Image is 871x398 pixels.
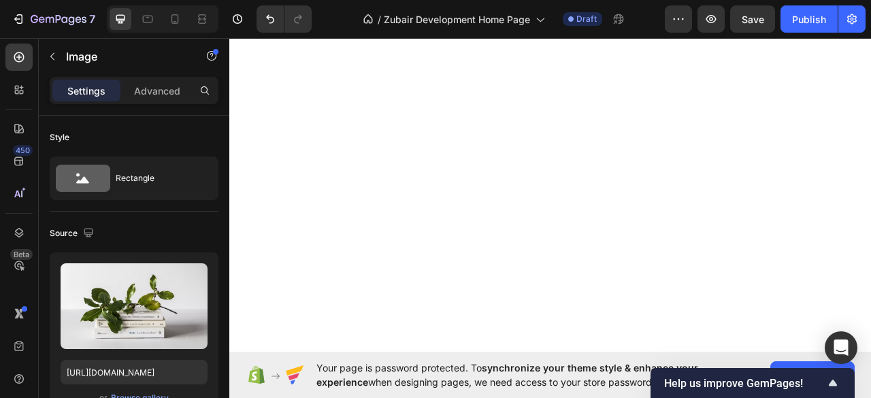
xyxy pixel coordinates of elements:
div: Publish [792,12,826,27]
div: Open Intercom Messenger [825,331,857,364]
span: / [378,12,381,27]
span: Draft [576,13,597,25]
div: Source [50,225,97,243]
img: preview-image [61,263,208,349]
span: Your page is password protected. To when designing pages, we need access to your store password. [316,361,751,389]
span: Save [742,14,764,25]
span: synchronize your theme style & enhance your experience [316,362,698,388]
p: Settings [67,84,105,98]
span: Zubair Development Home Page [384,12,530,27]
span: Help us improve GemPages! [664,377,825,390]
button: Show survey - Help us improve GemPages! [664,375,841,391]
p: Image [66,48,182,65]
button: Allow access [770,361,855,388]
iframe: Design area [229,33,871,357]
input: https://example.com/image.jpg [61,360,208,384]
div: Style [50,131,69,144]
p: Advanced [134,84,180,98]
div: Rectangle [116,163,199,194]
div: 450 [13,145,33,156]
div: Undo/Redo [257,5,312,33]
button: Save [730,5,775,33]
button: Publish [780,5,838,33]
p: 7 [89,11,95,27]
button: 7 [5,5,101,33]
div: Beta [10,249,33,260]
